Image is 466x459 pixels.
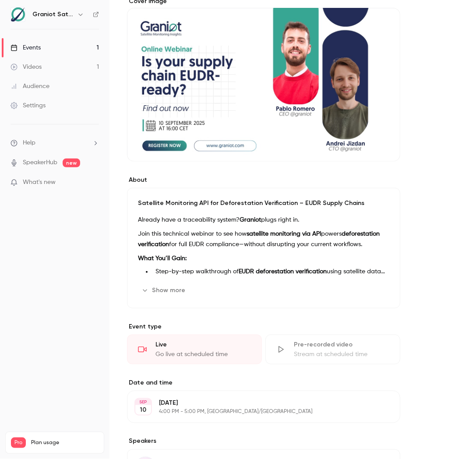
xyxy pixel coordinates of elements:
p: Satellite Monitoring API for Deforestation Verification – EUDR Supply Chains [138,199,389,208]
strong: Graniot [240,217,261,223]
strong: What You’ll Gain: [138,255,187,261]
label: Speakers [127,437,400,446]
img: Graniot Satellite Technologies SL [11,7,25,21]
span: Help [23,138,35,148]
div: Stream at scheduled time [294,350,389,359]
p: Already have a traceability system? plugs right in. [138,215,389,225]
strong: satellite monitoring via API [247,231,321,237]
div: LiveGo live at scheduled time [127,335,262,364]
p: 10 [140,406,147,414]
li: Step-by-step walkthrough of using satellite data and spatial validations. [152,267,389,276]
span: Plan usage [31,439,99,446]
span: Pro [11,438,26,448]
span: new [63,159,80,167]
span: What's new [23,178,56,187]
div: Pre-recorded videoStream at scheduled time [265,335,400,364]
li: help-dropdown-opener [11,138,99,148]
div: SEP [135,399,151,405]
a: SpeakerHub [23,158,57,167]
div: Settings [11,101,46,110]
div: Go live at scheduled time [155,350,251,359]
p: 4:00 PM - 5:00 PM, [GEOGRAPHIC_DATA]/[GEOGRAPHIC_DATA] [159,408,354,415]
p: Event type [127,322,400,331]
strong: EUDR deforestation verification [239,268,327,275]
p: Join this technical webinar to see how powers for full EUDR compliance—without disrupting your cu... [138,229,389,250]
h6: Graniot Satellite Technologies SL [32,10,74,19]
p: [DATE] [159,399,354,407]
label: About [127,176,400,184]
div: Events [11,43,41,52]
div: Audience [11,82,49,91]
label: Date and time [127,378,400,387]
button: Show more [138,283,191,297]
div: Live [155,340,251,349]
div: Videos [11,63,42,71]
iframe: Noticeable Trigger [88,179,99,187]
div: Pre-recorded video [294,340,389,349]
